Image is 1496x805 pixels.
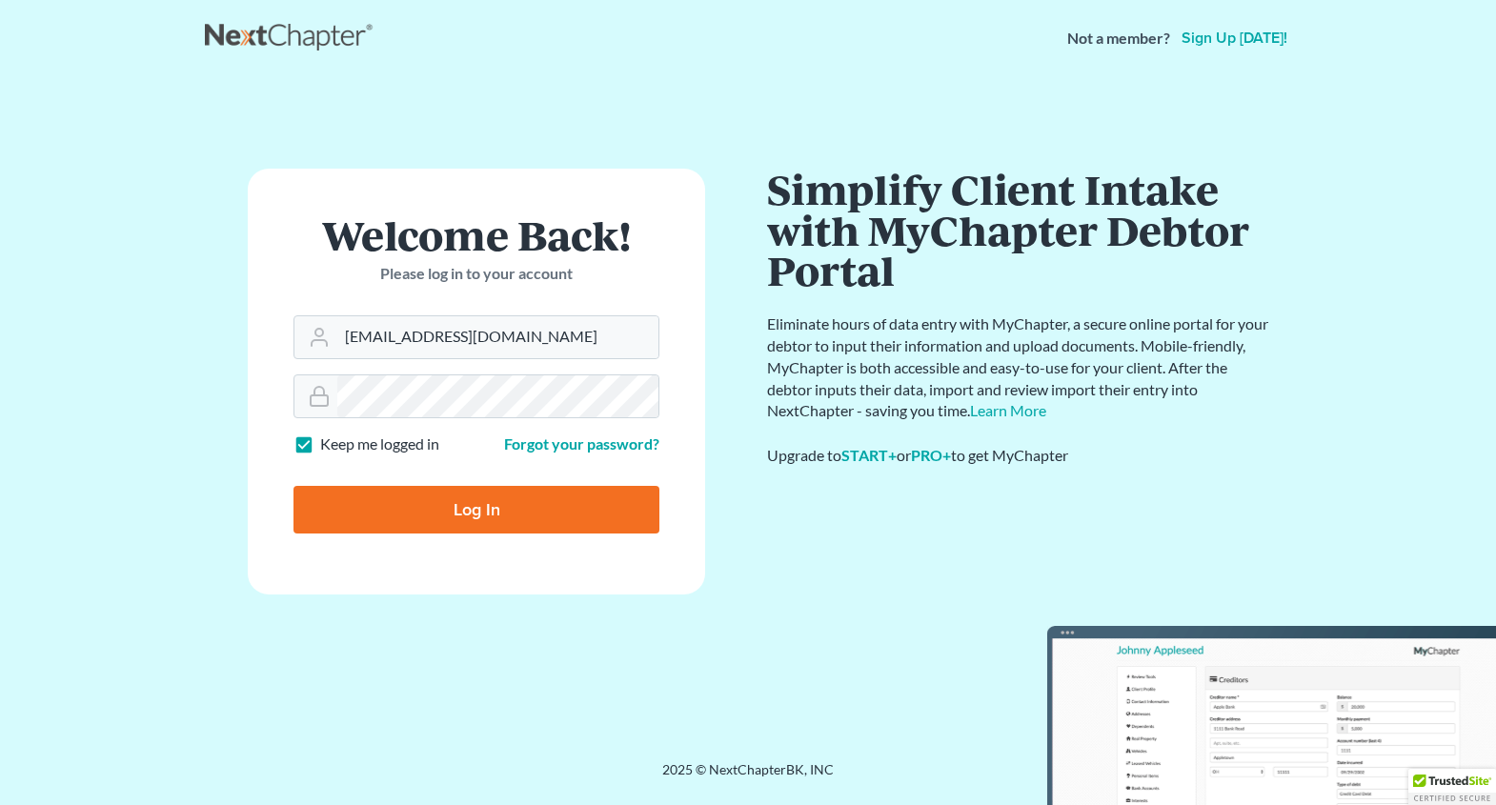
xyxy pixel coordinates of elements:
[911,446,951,464] a: PRO+
[1067,28,1170,50] strong: Not a member?
[970,401,1046,419] a: Learn More
[767,445,1272,467] div: Upgrade to or to get MyChapter
[767,169,1272,291] h1: Simplify Client Intake with MyChapter Debtor Portal
[767,313,1272,422] p: Eliminate hours of data entry with MyChapter, a secure online portal for your debtor to input the...
[504,434,659,453] a: Forgot your password?
[293,263,659,285] p: Please log in to your account
[205,760,1291,795] div: 2025 © NextChapterBK, INC
[293,486,659,533] input: Log In
[1408,769,1496,805] div: TrustedSite Certified
[293,214,659,255] h1: Welcome Back!
[1178,30,1291,46] a: Sign up [DATE]!
[320,433,439,455] label: Keep me logged in
[841,446,897,464] a: START+
[337,316,658,358] input: Email Address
